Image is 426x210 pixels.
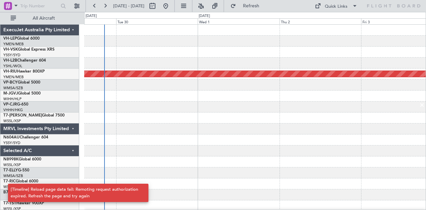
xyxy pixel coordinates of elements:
div: Quick Links [325,3,347,10]
span: VP-BCY [3,81,18,85]
span: T7-ELLY [3,168,18,172]
div: [DATE] [86,13,97,19]
div: Thu 2 [280,18,361,24]
a: WIHH/HLP [3,97,22,102]
span: N604AU [3,135,20,139]
a: M-JGVJGlobal 5000 [3,92,41,96]
span: M-JGVJ [3,92,18,96]
button: All Aircraft [7,13,72,24]
a: T7-[PERSON_NAME]Global 7500 [3,113,65,117]
div: Tue 30 [116,18,198,24]
span: N8998K [3,157,19,161]
a: T7-ELLYG-550 [3,168,29,172]
a: WMSA/SZB [3,173,23,178]
a: VH-LEPGlobal 6000 [3,37,40,41]
a: VH-RIUHawker 800XP [3,70,45,74]
a: VH-L2BChallenger 604 [3,59,46,63]
div: Wed 1 [198,18,279,24]
a: YMEN/MEB [3,75,24,80]
button: Refresh [227,1,267,11]
span: T7-[PERSON_NAME] [3,113,42,117]
span: VH-L2B [3,59,17,63]
a: YMEN/MEB [3,42,24,47]
span: VP-CJR [3,103,17,106]
a: WSSL/XSP [3,162,21,167]
div: [DATE] [199,13,210,19]
a: VHHH/HKG [3,107,23,112]
input: Trip Number [20,1,59,11]
a: YSHL/WOL [3,64,22,69]
span: VH-VSK [3,48,18,52]
span: All Aircraft [17,16,70,21]
a: VP-BCYGlobal 5000 [3,81,40,85]
a: WSSL/XSP [3,118,21,123]
a: N8998KGlobal 6000 [3,157,41,161]
a: VH-VSKGlobal Express XRS [3,48,55,52]
a: YSSY/SYD [3,53,20,58]
span: [DATE] - [DATE] [113,3,144,9]
a: N604AUChallenger 604 [3,135,48,139]
a: WMSA/SZB [3,86,23,91]
div: [Timeline] Reload page data fail: Remoting request authorization expired. Refresh the page and tr... [11,186,138,199]
a: VP-CJRG-650 [3,103,28,106]
span: VH-LEP [3,37,17,41]
span: Refresh [237,4,265,8]
a: YSSY/SYD [3,140,20,145]
button: Quick Links [312,1,361,11]
span: VH-RIU [3,70,17,74]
